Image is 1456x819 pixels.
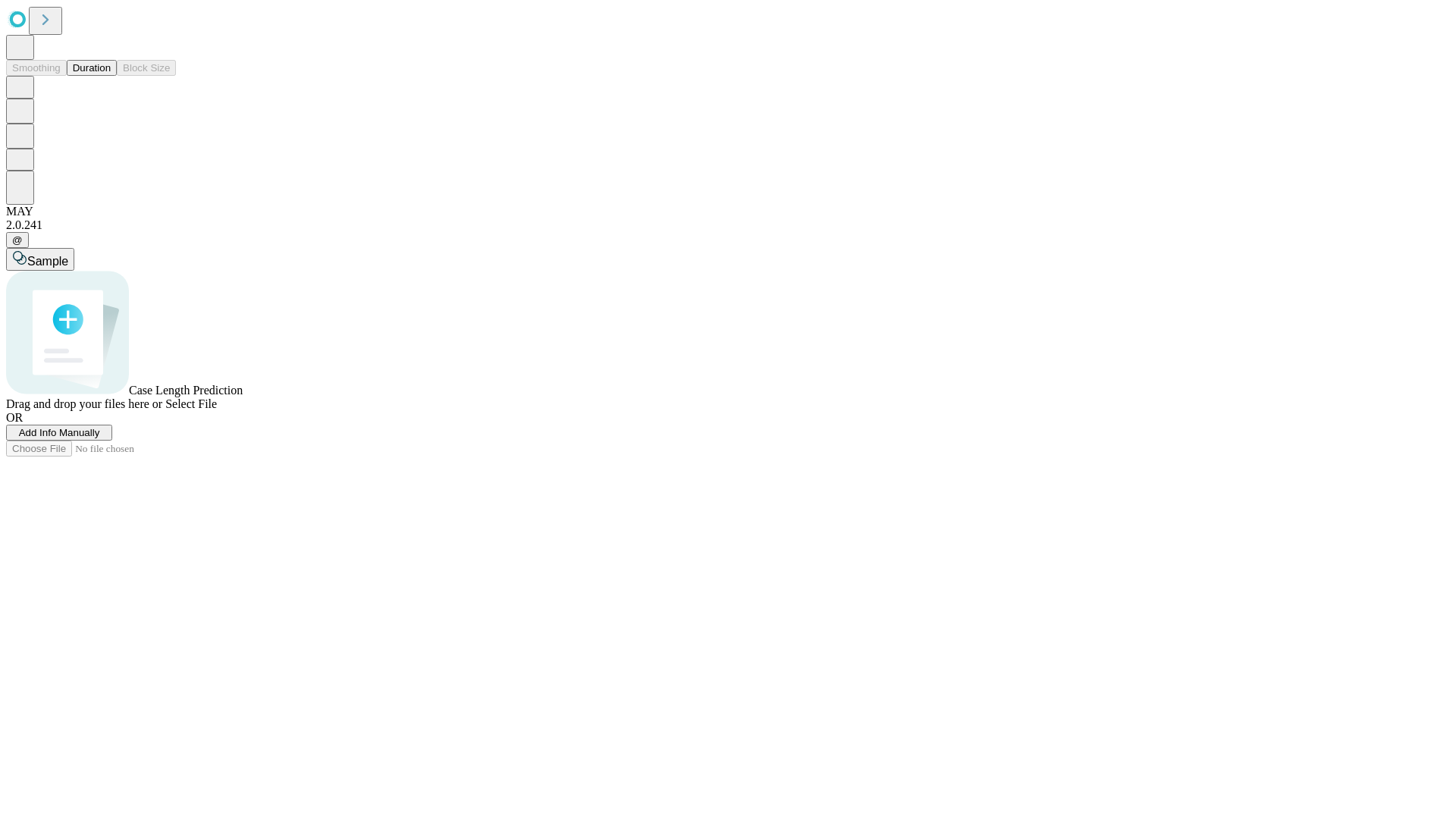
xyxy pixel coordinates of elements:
[12,234,23,246] span: @
[6,397,162,410] span: Drag and drop your files here or
[67,60,117,76] button: Duration
[27,255,68,268] span: Sample
[6,425,112,441] button: Add Info Manually
[129,384,243,397] span: Case Length Prediction
[6,205,1450,218] div: MAY
[6,248,74,271] button: Sample
[6,411,23,424] span: OR
[6,218,1450,232] div: 2.0.241
[19,427,100,438] span: Add Info Manually
[117,60,176,76] button: Block Size
[6,60,67,76] button: Smoothing
[165,397,217,410] span: Select File
[6,232,29,248] button: @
